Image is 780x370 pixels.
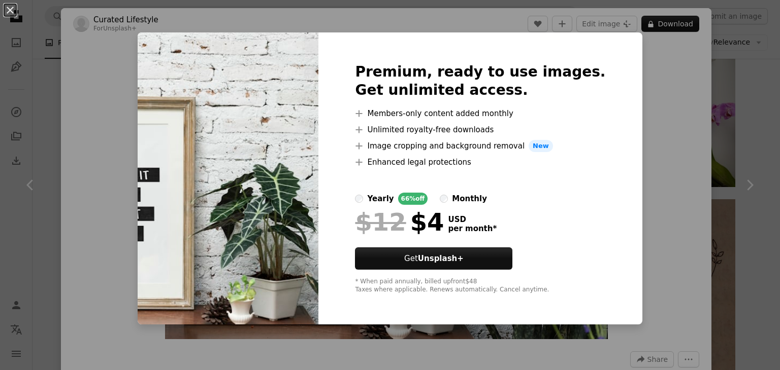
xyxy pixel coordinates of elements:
[440,195,448,203] input: monthly
[355,140,605,152] li: Image cropping and background removal
[355,195,363,203] input: yearly66%off
[529,140,553,152] span: New
[398,193,428,205] div: 66% off
[138,32,318,324] img: premium_photo-1726837224365-226ca0f5d266
[448,215,497,224] span: USD
[355,156,605,168] li: Enhanced legal protections
[355,107,605,120] li: Members-only content added monthly
[452,193,487,205] div: monthly
[355,124,605,136] li: Unlimited royalty-free downloads
[448,224,497,233] span: per month *
[355,209,444,235] div: $4
[355,247,512,270] button: GetUnsplash+
[355,278,605,294] div: * When paid annually, billed upfront $48 Taxes where applicable. Renews automatically. Cancel any...
[367,193,394,205] div: yearly
[355,63,605,99] h2: Premium, ready to use images. Get unlimited access.
[418,254,464,263] strong: Unsplash+
[355,209,406,235] span: $12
